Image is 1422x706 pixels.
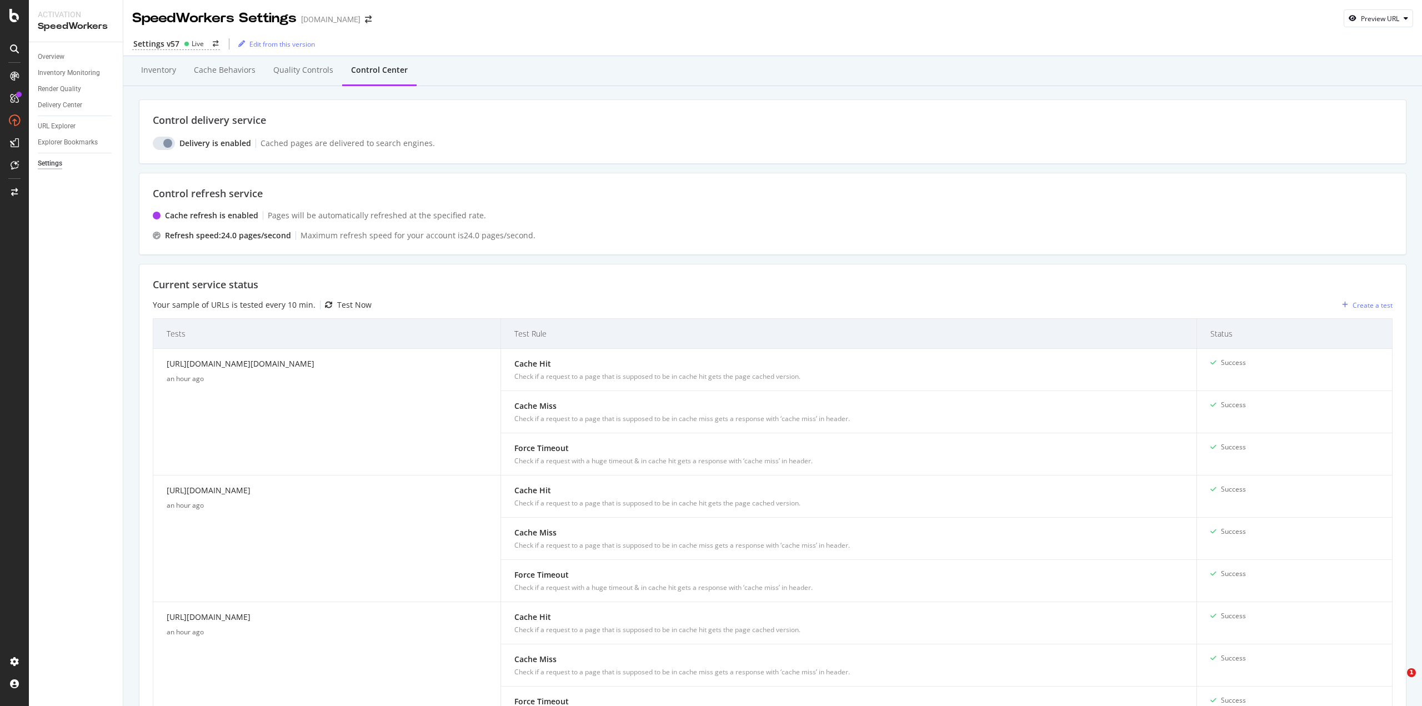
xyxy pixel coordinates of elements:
div: Edit from this version [249,39,315,49]
div: Check if a request to a page that is supposed to be in cache hit gets the page cached version. [514,372,1183,382]
div: Preview URL [1361,14,1399,23]
div: Cache Hit [514,358,1183,369]
div: [URL][DOMAIN_NAME] [167,484,487,500]
div: Render Quality [38,83,81,95]
div: [URL][DOMAIN_NAME][DOMAIN_NAME] [167,358,487,374]
button: Create a test [1338,296,1393,314]
div: an hour ago [167,500,487,510]
div: Activation [38,9,114,20]
div: Explorer Bookmarks [38,137,98,148]
span: Status [1210,328,1376,339]
div: Cache refresh is enabled [165,210,258,221]
div: Pages will be automatically refreshed at the specified rate. [268,210,486,221]
div: Cached pages are delivered to search engines. [261,138,435,149]
div: Check if a request with a huge timeout & in cache hit gets a response with ‘cache miss’ in header. [514,456,1183,466]
div: SpeedWorkers Settings [132,9,297,28]
div: Force Timeout [514,442,1183,454]
a: Settings [38,158,115,169]
div: Cache Hit [514,484,1183,496]
div: Check if a request to a page that is supposed to be in cache miss gets a response with ‘cache mis... [514,414,1183,424]
div: Test Now [337,299,372,311]
div: an hour ago [167,627,487,637]
button: Edit from this version [234,35,315,53]
span: 1 [1407,668,1416,677]
div: Success [1221,611,1246,621]
div: Success [1221,358,1246,368]
div: [URL][DOMAIN_NAME] [167,611,487,627]
a: Inventory Monitoring [38,67,115,79]
span: Test Rule [514,328,1180,339]
div: Success [1221,695,1246,705]
div: Check if a request to a page that is supposed to be in cache miss gets a response with ‘cache mis... [514,540,1183,550]
div: Your sample of URLs is tested every 10 min. [153,299,316,311]
div: Check if a request with a huge timeout & in cache hit gets a response with ‘cache miss’ in header. [514,583,1183,593]
div: Success [1221,527,1246,537]
div: an hour ago [167,374,487,384]
div: Force Timeout [514,569,1183,580]
div: Cache Hit [514,611,1183,623]
div: Overview [38,51,64,63]
div: Success [1221,442,1246,452]
div: Create a test [1353,301,1393,310]
div: Success [1221,653,1246,663]
div: arrow-right-arrow-left [213,41,219,47]
div: URL Explorer [38,121,76,132]
div: Cache behaviors [194,64,256,76]
div: Live [192,39,204,48]
a: Overview [38,51,115,63]
a: Render Quality [38,83,115,95]
div: Success [1221,484,1246,494]
span: Tests [167,328,484,339]
div: Check if a request to a page that is supposed to be in cache miss gets a response with ‘cache mis... [514,667,1183,677]
div: Cache Miss [514,527,1183,538]
a: Explorer Bookmarks [38,137,115,148]
div: Maximum refresh speed for your account is 24.0 pages /second. [301,230,535,241]
iframe: Intercom live chat [1384,668,1411,695]
div: arrow-right-arrow-left [365,16,372,23]
div: Delivery is enabled [179,138,251,149]
div: Refresh speed: 24.0 pages /second [165,230,291,241]
div: Check if a request to a page that is supposed to be in cache hit gets the page cached version. [514,498,1183,508]
div: Success [1221,569,1246,579]
div: Settings v57 [133,38,179,49]
div: Cache Miss [514,400,1183,412]
a: Delivery Center [38,99,115,111]
div: Control refresh service [153,187,1393,201]
div: SpeedWorkers [38,20,114,33]
div: Control Center [351,64,408,76]
div: Control delivery service [153,113,1393,128]
div: Current service status [153,278,1393,292]
div: [DOMAIN_NAME] [301,14,360,25]
div: Quality Controls [273,64,333,76]
button: Preview URL [1344,9,1413,27]
div: Delivery Center [38,99,82,111]
div: Success [1221,400,1246,410]
div: Settings [38,158,62,169]
div: Cache Miss [514,653,1183,665]
div: Inventory [141,64,176,76]
div: Inventory Monitoring [38,67,100,79]
a: URL Explorer [38,121,115,132]
div: Check if a request to a page that is supposed to be in cache hit gets the page cached version. [514,625,1183,635]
